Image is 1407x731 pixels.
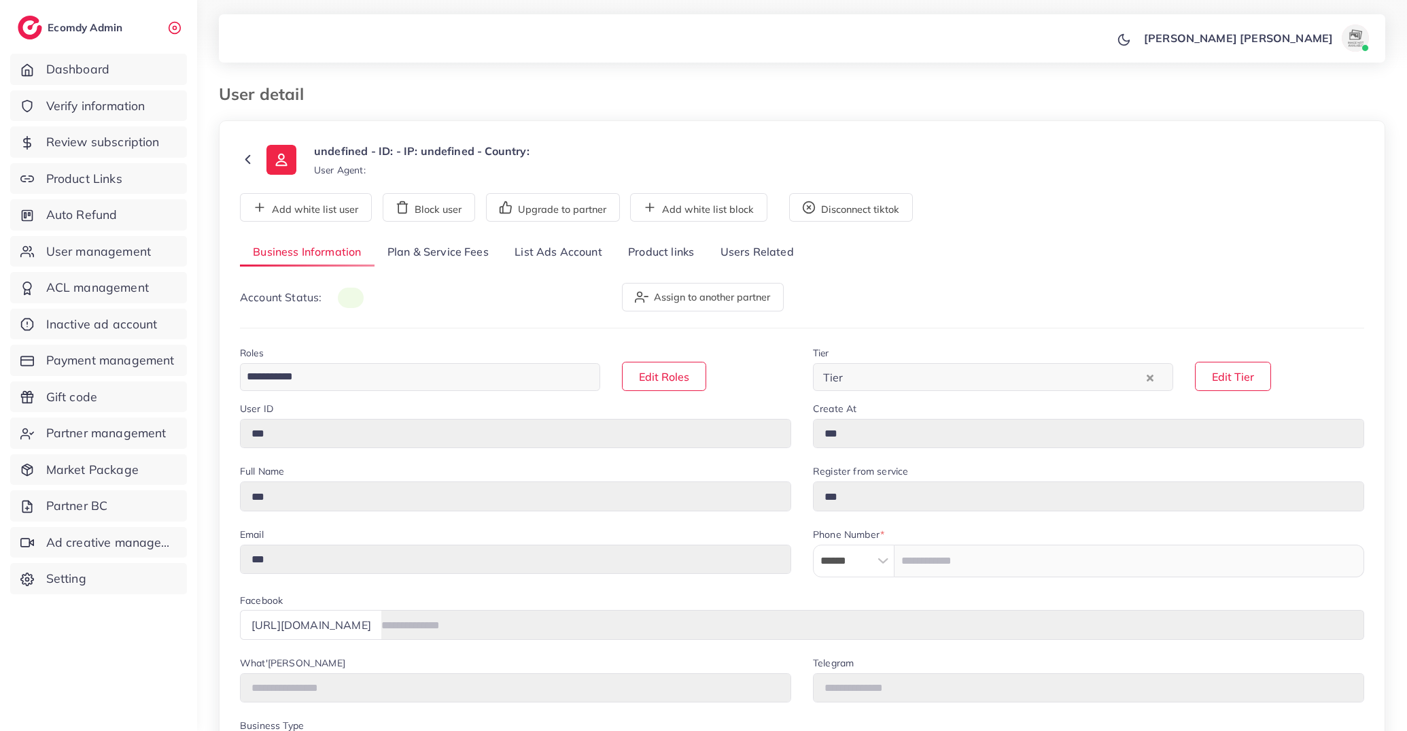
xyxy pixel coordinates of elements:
[240,346,264,360] label: Roles
[848,367,1143,388] input: Search for option
[48,21,126,34] h2: Ecomdy Admin
[46,61,109,78] span: Dashboard
[46,570,86,588] span: Setting
[10,236,187,267] a: User management
[10,563,187,594] a: Setting
[789,193,913,222] button: Disconnect tiktok
[10,490,187,522] a: Partner BC
[10,199,187,231] a: Auto Refund
[46,243,151,260] span: User management
[10,54,187,85] a: Dashboard
[18,16,42,39] img: logo
[219,84,315,104] h3: User detail
[46,461,139,479] span: Market Package
[813,464,908,478] label: Register from service
[1136,24,1374,52] a: [PERSON_NAME] [PERSON_NAME]avatar
[240,594,283,607] label: Facebook
[1195,362,1271,391] button: Edit Tier
[18,16,126,39] a: logoEcomdy Admin
[10,90,187,122] a: Verify information
[240,528,264,541] label: Email
[813,656,854,670] label: Telegram
[240,610,382,639] div: [URL][DOMAIN_NAME]
[813,402,856,415] label: Create At
[813,528,884,541] label: Phone Number
[314,163,366,177] small: User Agent:
[615,238,707,267] a: Product links
[383,193,475,222] button: Block user
[46,497,108,515] span: Partner BC
[240,363,600,391] div: Search for option
[240,464,284,478] label: Full Name
[46,97,145,115] span: Verify information
[622,362,706,391] button: Edit Roles
[46,279,149,296] span: ACL management
[46,206,118,224] span: Auto Refund
[622,283,784,311] button: Assign to another partner
[46,388,97,406] span: Gift code
[10,272,187,303] a: ACL management
[813,363,1173,391] div: Search for option
[10,418,187,449] a: Partner management
[46,534,177,551] span: Ad creative management
[10,454,187,486] a: Market Package
[46,316,158,333] span: Inactive ad account
[240,238,375,267] a: Business Information
[1147,369,1153,385] button: Clear Selected
[10,381,187,413] a: Gift code
[10,163,187,194] a: Product Links
[502,238,615,267] a: List Ads Account
[1144,30,1333,46] p: [PERSON_NAME] [PERSON_NAME]
[375,238,502,267] a: Plan & Service Fees
[240,289,364,306] p: Account Status:
[486,193,620,222] button: Upgrade to partner
[242,367,583,388] input: Search for option
[1342,24,1369,52] img: avatar
[46,352,175,369] span: Payment management
[10,309,187,340] a: Inactive ad account
[240,656,345,670] label: What'[PERSON_NAME]
[10,527,187,558] a: Ad creative management
[10,126,187,158] a: Review subscription
[820,367,846,388] span: Tier
[266,145,296,175] img: ic-user-info.36bf1079.svg
[240,402,273,415] label: User ID
[46,424,167,442] span: Partner management
[813,346,829,360] label: Tier
[707,238,806,267] a: Users Related
[314,143,529,159] p: undefined - ID: - IP: undefined - Country:
[10,345,187,376] a: Payment management
[240,193,372,222] button: Add white list user
[46,133,160,151] span: Review subscription
[46,170,122,188] span: Product Links
[630,193,767,222] button: Add white list block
